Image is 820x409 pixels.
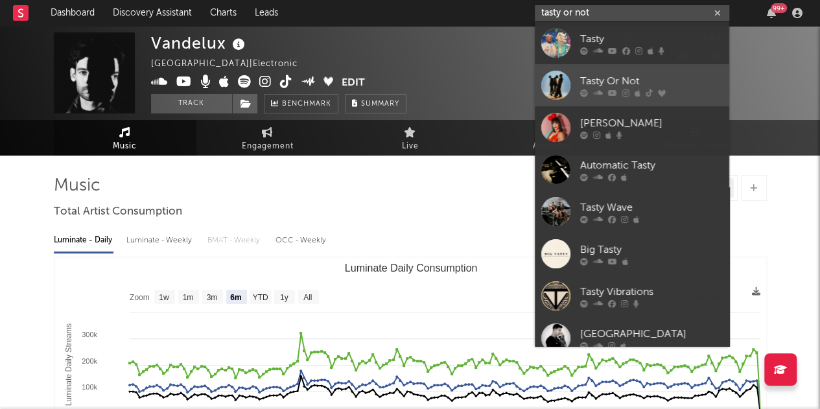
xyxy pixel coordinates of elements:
[230,293,241,302] text: 6m
[535,106,729,148] a: [PERSON_NAME]
[342,75,365,91] button: Edit
[252,293,268,302] text: YTD
[535,233,729,275] a: Big Tasty
[151,32,248,54] div: Vandelux
[54,229,113,251] div: Luminate - Daily
[206,293,217,302] text: 3m
[82,331,97,338] text: 300k
[345,94,406,113] button: Summary
[82,383,97,391] text: 100k
[767,8,776,18] button: 99+
[151,56,312,72] div: [GEOGRAPHIC_DATA] | Electronic
[242,139,294,154] span: Engagement
[279,293,288,302] text: 1y
[402,139,419,154] span: Live
[54,204,182,220] span: Total Artist Consumption
[771,3,787,13] div: 99 +
[126,229,194,251] div: Luminate - Weekly
[151,94,232,113] button: Track
[535,148,729,191] a: Automatic Tasty
[482,120,624,156] a: Audience
[361,100,399,108] span: Summary
[282,97,331,112] span: Benchmark
[64,323,73,406] text: Luminate Daily Streams
[535,5,729,21] input: Search for artists
[113,139,137,154] span: Music
[580,115,723,131] div: [PERSON_NAME]
[344,263,477,274] text: Luminate Daily Consumption
[580,158,723,173] div: Automatic Tasty
[535,275,729,317] a: Tasty Vibrations
[54,120,196,156] a: Music
[535,22,729,64] a: Tasty
[533,139,572,154] span: Audience
[130,293,150,302] text: Zoom
[339,120,482,156] a: Live
[182,293,193,302] text: 1m
[535,317,729,359] a: [GEOGRAPHIC_DATA]
[580,242,723,257] div: Big Tasty
[535,64,729,106] a: Tasty Or Not
[580,326,723,342] div: [GEOGRAPHIC_DATA]
[82,357,97,365] text: 200k
[535,191,729,233] a: Tasty Wave
[303,293,312,302] text: All
[264,94,338,113] a: Benchmark
[580,284,723,299] div: Tasty Vibrations
[580,200,723,215] div: Tasty Wave
[580,73,723,89] div: Tasty Or Not
[196,120,339,156] a: Engagement
[580,31,723,47] div: Tasty
[275,229,327,251] div: OCC - Weekly
[159,293,169,302] text: 1w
